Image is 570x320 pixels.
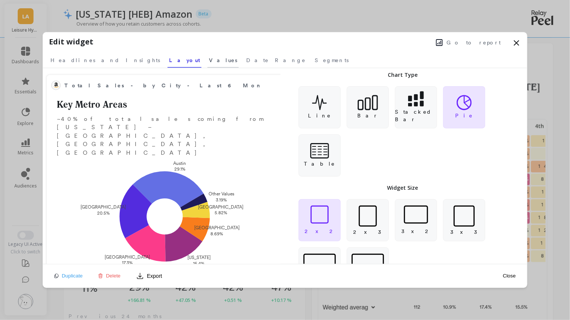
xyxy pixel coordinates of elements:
[106,273,121,279] span: Delete
[305,227,334,235] p: 2 x 2
[395,108,437,123] p: Stacked Bar
[308,112,331,119] p: Line
[455,112,473,119] p: Pie
[52,273,85,279] button: Duplicate
[169,56,200,64] span: Layout
[315,56,349,64] span: Segments
[64,80,260,91] span: Total Sales - by City - Last 6 Months
[62,273,83,279] span: Duplicate
[49,36,93,47] h1: Edit widget
[447,39,501,46] span: Go to report
[51,98,284,112] h2: Key Metro Areas
[50,56,160,64] span: Headlines and Insights
[53,82,59,88] img: api.amazon.svg
[96,273,123,279] button: Delete
[450,228,478,236] p: 3 x 3
[387,184,418,192] p: Widget Size
[501,273,518,279] button: Close
[434,38,503,47] button: Go to report
[354,228,382,236] p: 2 x 3
[54,274,59,278] img: duplicate icon
[402,227,430,235] p: 3 x 2
[388,71,418,79] p: Chart Type
[357,112,378,119] p: Bar
[133,270,165,282] button: Export
[209,56,237,64] span: Values
[51,115,284,157] p: ~40% of total sales coming from [US_STATE] – [GEOGRAPHIC_DATA], [GEOGRAPHIC_DATA], [GEOGRAPHIC_DATA]
[49,50,521,68] nav: Tabs
[304,160,335,168] p: Table
[64,82,271,90] span: Total Sales - by City - Last 6 Months
[246,56,306,64] span: Date Range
